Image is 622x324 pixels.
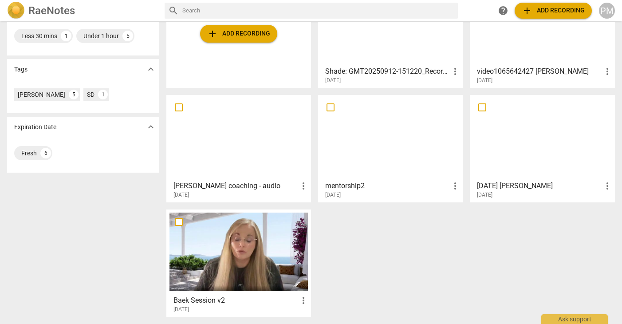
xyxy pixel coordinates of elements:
[40,148,51,158] div: 6
[298,181,309,191] span: more_vert
[477,66,602,77] h3: video1065642427 Patty B
[522,5,532,16] span: add
[169,213,308,313] a: Baek Session v2[DATE]
[87,90,94,99] div: SD
[325,181,450,191] h3: mentorship2
[498,5,508,16] span: help
[602,181,613,191] span: more_vert
[450,66,461,77] span: more_vert
[200,25,277,43] button: Upload
[98,90,108,99] div: 1
[602,66,613,77] span: more_vert
[144,120,157,134] button: Show more
[173,191,189,199] span: [DATE]
[298,295,309,306] span: more_vert
[69,90,79,99] div: 5
[495,3,511,19] a: Help
[28,4,75,17] h2: RaeNotes
[61,31,71,41] div: 1
[207,28,270,39] span: Add recording
[146,64,156,75] span: expand_more
[14,65,28,74] p: Tags
[21,32,57,40] div: Less 30 mins
[477,77,492,84] span: [DATE]
[18,90,65,99] div: [PERSON_NAME]
[325,191,341,199] span: [DATE]
[321,98,460,198] a: mentorship2[DATE]
[477,191,492,199] span: [DATE]
[522,5,585,16] span: Add recording
[21,149,37,158] div: Fresh
[122,31,133,41] div: 5
[146,122,156,132] span: expand_more
[168,5,179,16] span: search
[207,28,218,39] span: add
[173,181,298,191] h3: Steve coaching - audio
[14,122,56,132] p: Expiration Date
[599,3,615,19] button: PM
[182,4,455,18] input: Search
[173,306,189,313] span: [DATE]
[83,32,119,40] div: Under 1 hour
[169,98,308,198] a: [PERSON_NAME] coaching - audio[DATE]
[144,63,157,76] button: Show more
[325,66,450,77] h3: Shade: GMT20250912-151220_Recording_640x360
[325,77,341,84] span: [DATE]
[541,314,608,324] div: Ask support
[473,98,611,198] a: [DATE] [PERSON_NAME][DATE]
[7,2,25,20] img: Logo
[173,295,298,306] h3: Baek Session v2
[477,181,602,191] h3: 09.08.25 Paulette Creel
[450,181,461,191] span: more_vert
[7,2,157,20] a: LogoRaeNotes
[515,3,592,19] button: Upload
